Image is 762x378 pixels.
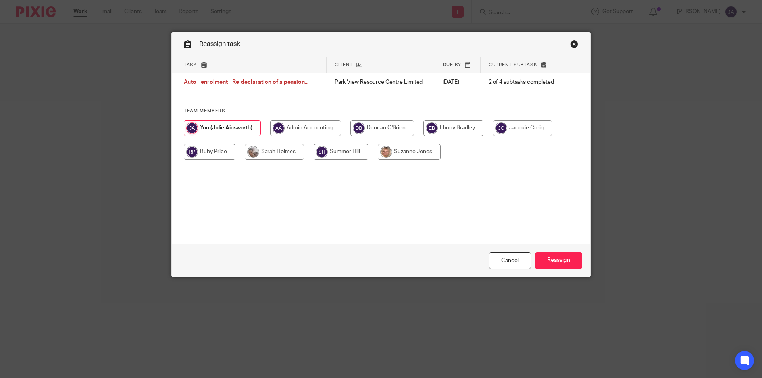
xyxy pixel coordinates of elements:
p: Park View Resource Centre Limited [335,78,427,86]
h4: Team members [184,108,578,114]
input: Reassign [535,252,582,269]
span: Due by [443,63,461,67]
span: Reassign task [199,41,240,47]
span: Current subtask [489,63,537,67]
span: Task [184,63,197,67]
p: [DATE] [443,78,473,86]
a: Close this dialog window [489,252,531,269]
a: Close this dialog window [570,40,578,51]
span: Client [335,63,353,67]
span: Auto - enrolment - Re-declaration of a pension... [184,80,308,85]
td: 2 of 4 subtasks completed [481,73,566,92]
